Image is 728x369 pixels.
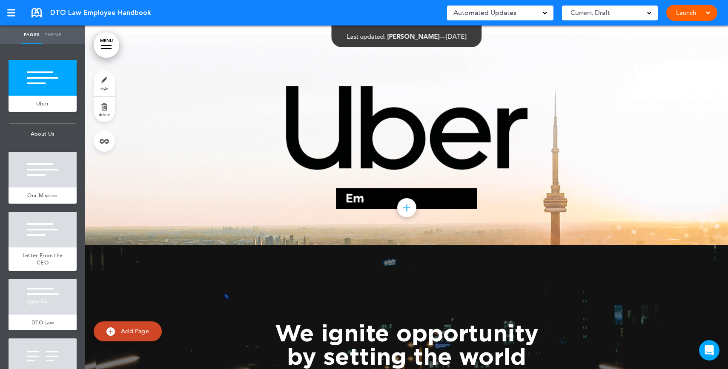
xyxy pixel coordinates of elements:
[94,71,115,96] a: style
[9,124,77,144] span: About Us
[570,7,610,19] span: Current Draft
[446,32,467,40] span: [DATE]
[121,327,149,335] span: Add Page
[699,340,719,360] div: Open Intercom Messenger
[9,96,77,112] a: Uber
[50,8,151,17] span: DTO Law Employee Handbook
[23,252,63,267] span: Letter From the CEO
[100,86,108,91] span: style
[32,319,54,326] span: DTO Law
[99,112,110,117] span: delete
[36,100,49,107] span: Uber
[21,26,43,44] a: Pages
[94,97,115,122] a: delete
[9,315,77,331] a: DTO Law
[9,187,77,204] a: Our Mission
[106,327,115,336] img: add.svg
[453,7,516,19] span: Automated Updates
[27,192,57,199] span: Our Mission
[9,247,77,271] a: Letter From the CEO
[387,32,440,40] span: [PERSON_NAME]
[673,5,699,21] a: Launch
[347,33,467,40] div: —
[94,32,119,58] a: MENU
[43,26,64,44] a: Theme
[347,32,386,40] span: Last updated:
[94,321,162,341] a: Add Page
